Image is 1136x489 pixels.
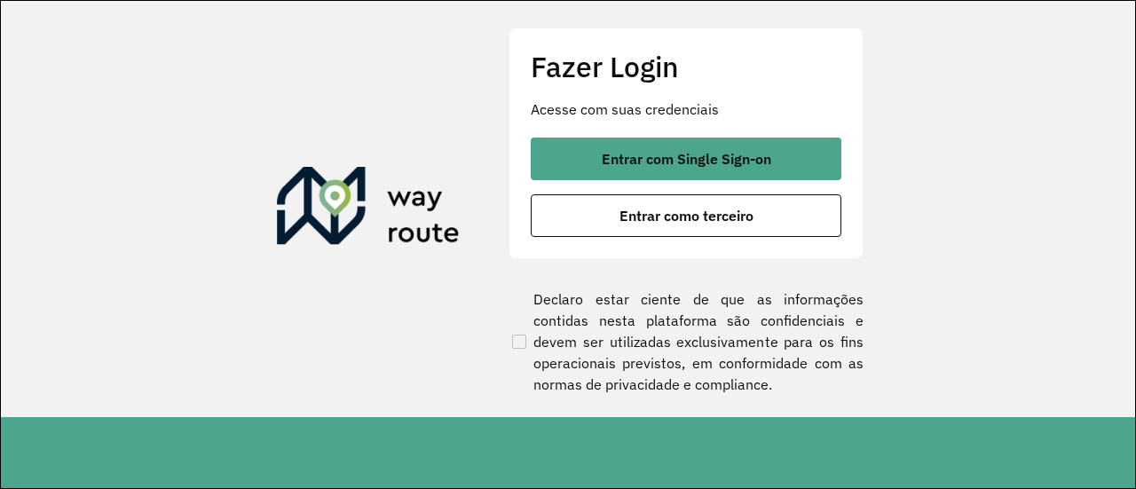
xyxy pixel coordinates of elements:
button: button [531,194,841,237]
h2: Fazer Login [531,50,841,83]
span: Entrar com Single Sign-on [602,152,771,166]
button: button [531,138,841,180]
p: Acesse com suas credenciais [531,99,841,120]
img: Roteirizador AmbevTech [277,167,460,252]
label: Declaro estar ciente de que as informações contidas nesta plataforma são confidenciais e devem se... [509,288,864,395]
span: Entrar como terceiro [619,209,753,223]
